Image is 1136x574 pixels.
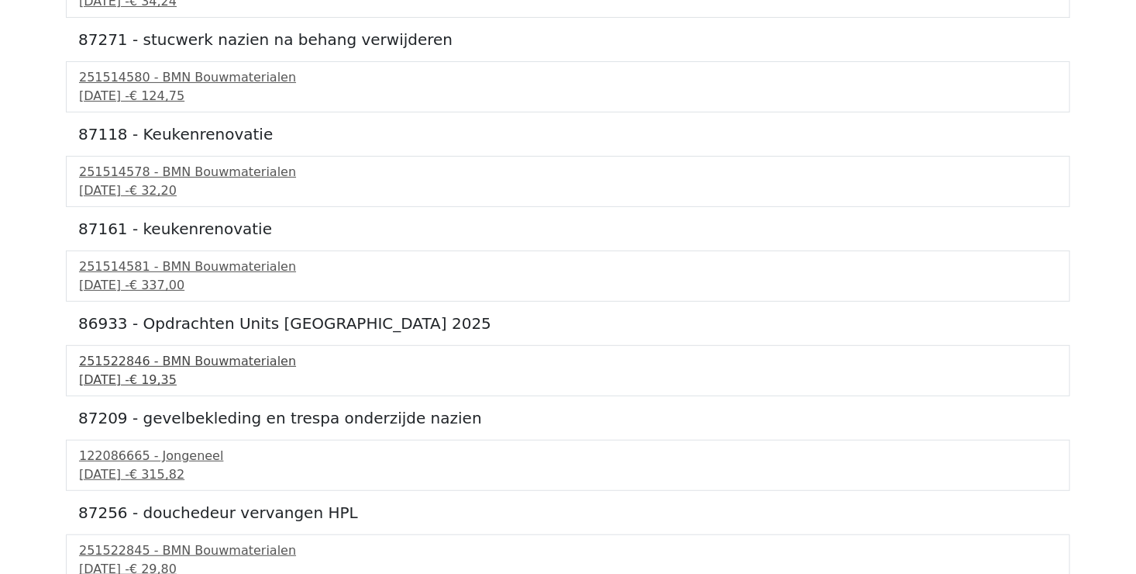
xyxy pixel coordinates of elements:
[79,352,1057,371] div: 251522846 - BMN Bouwmaterialen
[79,352,1057,389] a: 251522846 - BMN Bouwmaterialen[DATE] -€ 19,35
[79,447,1057,484] a: 122086665 - Jongeneel[DATE] -€ 315,82
[79,447,1057,465] div: 122086665 - Jongeneel
[79,371,1057,389] div: [DATE] -
[78,220,1058,238] h5: 87161 - keukenrenovatie
[79,276,1057,295] div: [DATE] -
[129,183,177,198] span: € 32,20
[78,314,1058,333] h5: 86933 - Opdrachten Units [GEOGRAPHIC_DATA] 2025
[79,258,1057,295] a: 251514581 - BMN Bouwmaterialen[DATE] -€ 337,00
[79,258,1057,276] div: 251514581 - BMN Bouwmaterialen
[79,163,1057,200] a: 251514578 - BMN Bouwmaterialen[DATE] -€ 32,20
[79,163,1057,182] div: 251514578 - BMN Bouwmaterialen
[79,182,1057,200] div: [DATE] -
[78,30,1058,49] h5: 87271 - stucwerk nazien na behang verwijderen
[79,465,1057,484] div: [DATE] -
[129,372,177,387] span: € 19,35
[78,503,1058,522] h5: 87256 - douchedeur vervangen HPL
[78,409,1058,427] h5: 87209 - gevelbekleding en trespa onderzijde nazien
[79,68,1057,105] a: 251514580 - BMN Bouwmaterialen[DATE] -€ 124,75
[79,87,1057,105] div: [DATE] -
[129,88,184,103] span: € 124,75
[79,541,1057,560] div: 251522845 - BMN Bouwmaterialen
[129,467,184,482] span: € 315,82
[79,68,1057,87] div: 251514580 - BMN Bouwmaterialen
[129,278,184,292] span: € 337,00
[78,125,1058,143] h5: 87118 - Keukenrenovatie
